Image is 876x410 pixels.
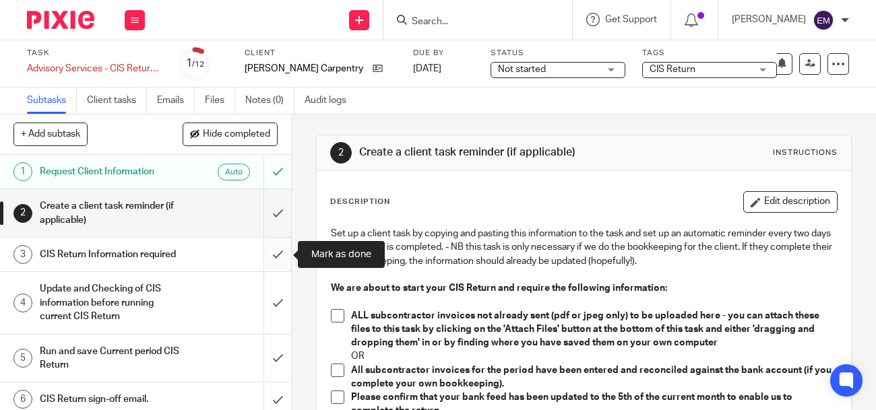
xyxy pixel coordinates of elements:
div: 6 [13,390,32,409]
div: 2 [13,204,32,223]
label: Due by [413,48,474,59]
div: 5 [13,349,32,368]
button: Edit description [743,191,838,213]
h1: Update and Checking of CIS information before running current CIS Return [40,279,180,327]
div: 1 [13,162,32,181]
h1: CIS Return sign-off email. [40,389,180,409]
label: Status [491,48,625,59]
p: OR [351,349,836,363]
a: Files [205,88,235,114]
img: Pixie [27,11,94,29]
span: CIS Return [650,65,695,74]
p: Description [330,197,390,207]
div: 4 [13,294,32,312]
small: /12 [192,61,204,68]
input: Search [410,16,532,28]
a: Audit logs [305,88,356,114]
h1: Create a client task reminder (if applicable) [359,145,613,160]
strong: All subcontractor invoices for the period have been entered and reconciled against the bank accou... [351,366,834,388]
label: Task [27,48,162,59]
div: Instructions [773,147,838,158]
strong: We are about to start your CIS Return and require the following information: [331,283,667,293]
div: 2 [330,142,352,164]
strong: ALL subcontractor invoices not already sent (pdf or jpeg only) to be uploaded here - you can atta... [351,311,821,348]
h1: CIS Return Information required [40,244,180,265]
p: Set up a client task by copying and pasting this information to the task and set up an automatic ... [331,227,836,268]
p: [PERSON_NAME] Carpentry Ltd [245,62,366,75]
button: Hide completed [183,123,278,145]
div: Auto [218,164,250,180]
img: svg%3E [813,9,834,31]
div: Advisory Services - CIS Return Reporting [27,62,162,75]
a: Client tasks [87,88,147,114]
div: 3 [13,245,32,264]
span: [DATE] [413,64,441,73]
span: Not started [498,65,546,74]
h1: Run and save Current period CIS Return [40,341,180,376]
a: Emails [157,88,195,114]
label: Tags [642,48,777,59]
span: Hide completed [203,129,270,140]
p: [PERSON_NAME] [732,13,806,26]
a: Subtasks [27,88,77,114]
h1: Create a client task reminder (if applicable) [40,196,180,230]
h1: Request Client Information [40,162,180,182]
a: Notes (0) [245,88,294,114]
div: 1 [186,56,204,71]
button: + Add subtask [13,123,88,145]
span: Get Support [605,15,657,24]
label: Client [245,48,396,59]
